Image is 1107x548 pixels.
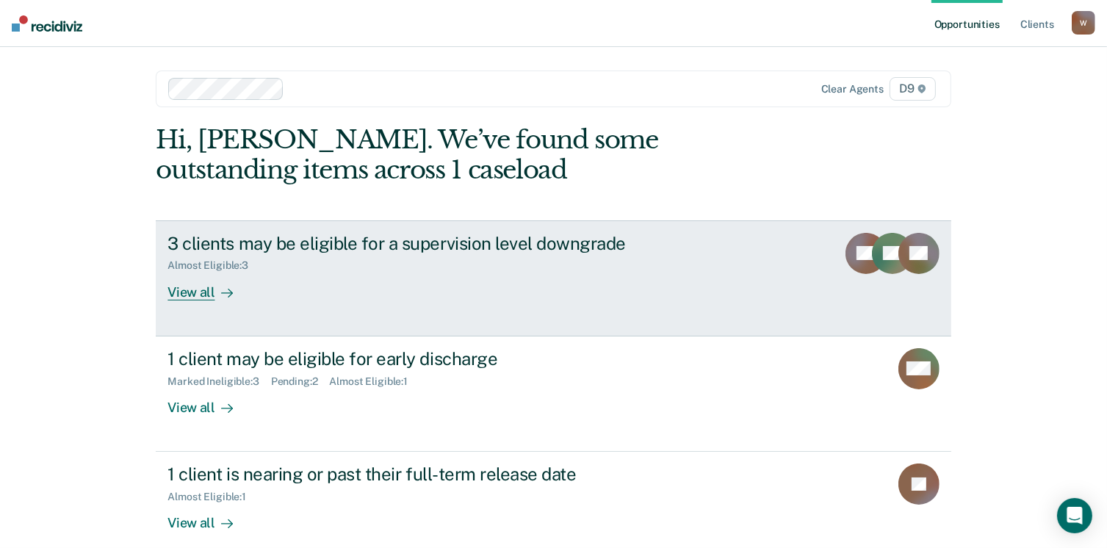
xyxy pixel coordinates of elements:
img: Recidiviz [12,15,82,32]
div: 1 client may be eligible for early discharge [167,348,683,369]
div: Hi, [PERSON_NAME]. We’ve found some outstanding items across 1 caseload [156,125,792,185]
div: Almost Eligible : 1 [167,491,258,503]
a: 3 clients may be eligible for a supervision level downgradeAlmost Eligible:3View all [156,220,951,336]
div: Almost Eligible : 1 [330,375,420,388]
span: D9 [890,77,936,101]
a: 1 client may be eligible for early dischargeMarked Ineligible:3Pending:2Almost Eligible:1View all [156,336,951,452]
div: Pending : 2 [271,375,330,388]
div: Marked Ineligible : 3 [167,375,270,388]
div: View all [167,272,250,300]
div: 3 clients may be eligible for a supervision level downgrade [167,233,683,254]
div: View all [167,387,250,416]
div: Almost Eligible : 3 [167,259,260,272]
div: Open Intercom Messenger [1057,498,1092,533]
div: Clear agents [821,83,884,95]
div: 1 client is nearing or past their full-term release date [167,464,683,485]
button: W [1072,11,1095,35]
div: View all [167,503,250,532]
